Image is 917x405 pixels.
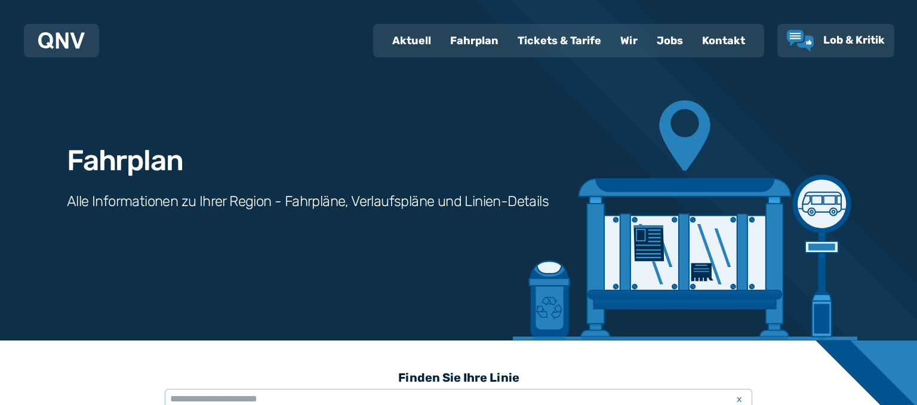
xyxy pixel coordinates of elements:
a: Tickets & Tarife [508,25,611,56]
a: Aktuell [383,25,441,56]
img: QNV Logo [38,32,85,49]
a: Fahrplan [441,25,508,56]
h1: Fahrplan [67,146,183,175]
a: Kontakt [693,25,755,56]
h3: Finden Sie Ihre Linie [165,364,752,391]
span: Lob & Kritik [823,33,885,47]
a: Wir [611,25,647,56]
a: Lob & Kritik [787,30,885,51]
a: QNV Logo [38,29,85,53]
a: Jobs [647,25,693,56]
h3: Alle Informationen zu Ihrer Region - Fahrpläne, Verlaufspläne und Linien-Details [67,192,549,211]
